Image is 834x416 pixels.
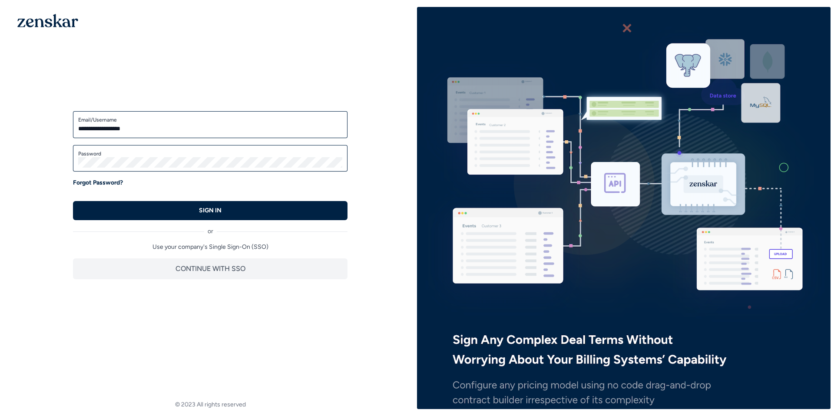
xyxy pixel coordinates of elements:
footer: © 2023 All rights reserved [3,400,417,409]
button: SIGN IN [73,201,347,220]
p: Use your company's Single Sign-On (SSO) [73,243,347,251]
label: Email/Username [78,116,342,123]
div: or [73,220,347,236]
button: CONTINUE WITH SSO [73,258,347,279]
img: 1OGAJ2xQqyY4LXKgY66KYq0eOWRCkrZdAb3gUhuVAqdWPZE9SRJmCz+oDMSn4zDLXe31Ii730ItAGKgCKgCCgCikA4Av8PJUP... [17,14,78,27]
a: Forgot Password? [73,178,123,187]
label: Password [78,150,342,157]
p: SIGN IN [199,206,222,215]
